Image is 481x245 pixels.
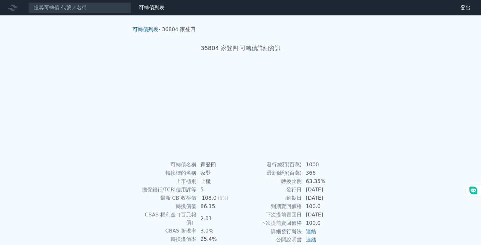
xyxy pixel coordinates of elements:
td: 公開說明書 [241,236,302,244]
td: 下次提前賣回價格 [241,219,302,227]
td: 上市櫃別 [135,177,197,186]
td: 詳細發行辦法 [241,227,302,236]
input: 搜尋可轉債 代號／名稱 [28,2,131,13]
td: 100.0 [302,219,346,227]
td: 擔保銀行/TCRI信用評等 [135,186,197,194]
td: 下次提前賣回日 [241,211,302,219]
div: 108.0 [200,194,218,202]
td: 最新餘額(百萬) [241,169,302,177]
td: 5 [197,186,241,194]
td: [DATE] [302,186,346,194]
td: 到期賣回價格 [241,202,302,211]
td: 家登 [197,169,241,177]
td: 到期日 [241,194,302,202]
a: 連結 [306,237,316,243]
h1: 36804 家登四 可轉債詳細資訊 [128,44,354,53]
td: 可轉債名稱 [135,161,197,169]
li: › [133,26,160,33]
span: (0%) [218,196,228,201]
td: CBAS 折現率 [135,227,197,235]
td: 發行總額(百萬) [241,161,302,169]
td: 家登四 [197,161,241,169]
a: 連結 [306,228,316,234]
td: 25.4% [197,235,241,243]
a: 可轉債列表 [139,4,165,11]
td: CBAS 權利金（百元報價） [135,211,197,227]
td: 3.0% [197,227,241,235]
td: 366 [302,169,346,177]
td: 1000 [302,161,346,169]
a: 登出 [455,3,476,13]
td: 63.35% [302,177,346,186]
td: 轉換價值 [135,202,197,211]
td: [DATE] [302,194,346,202]
td: 轉換標的名稱 [135,169,197,177]
li: 36804 家登四 [162,26,195,33]
td: 86.15 [197,202,241,211]
td: 轉換比例 [241,177,302,186]
td: 2.01 [197,211,241,227]
td: [DATE] [302,211,346,219]
td: 100.0 [302,202,346,211]
td: 最新 CB 收盤價 [135,194,197,202]
td: 轉換溢價率 [135,235,197,243]
a: 可轉債列表 [133,26,158,32]
td: 發行日 [241,186,302,194]
td: 上櫃 [197,177,241,186]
